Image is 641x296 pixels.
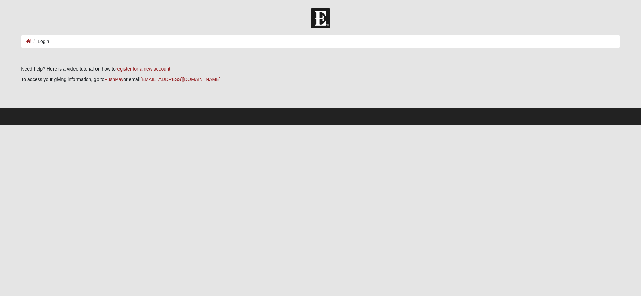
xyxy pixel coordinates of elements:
[140,77,220,82] a: [EMAIL_ADDRESS][DOMAIN_NAME]
[21,65,620,73] p: Need help? Here is a video tutorial on how to .
[31,38,49,45] li: Login
[21,76,620,83] p: To access your giving information, go to or email
[104,77,123,82] a: PushPay
[311,8,330,28] img: Church of Eleven22 Logo
[116,66,170,72] a: register for a new account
